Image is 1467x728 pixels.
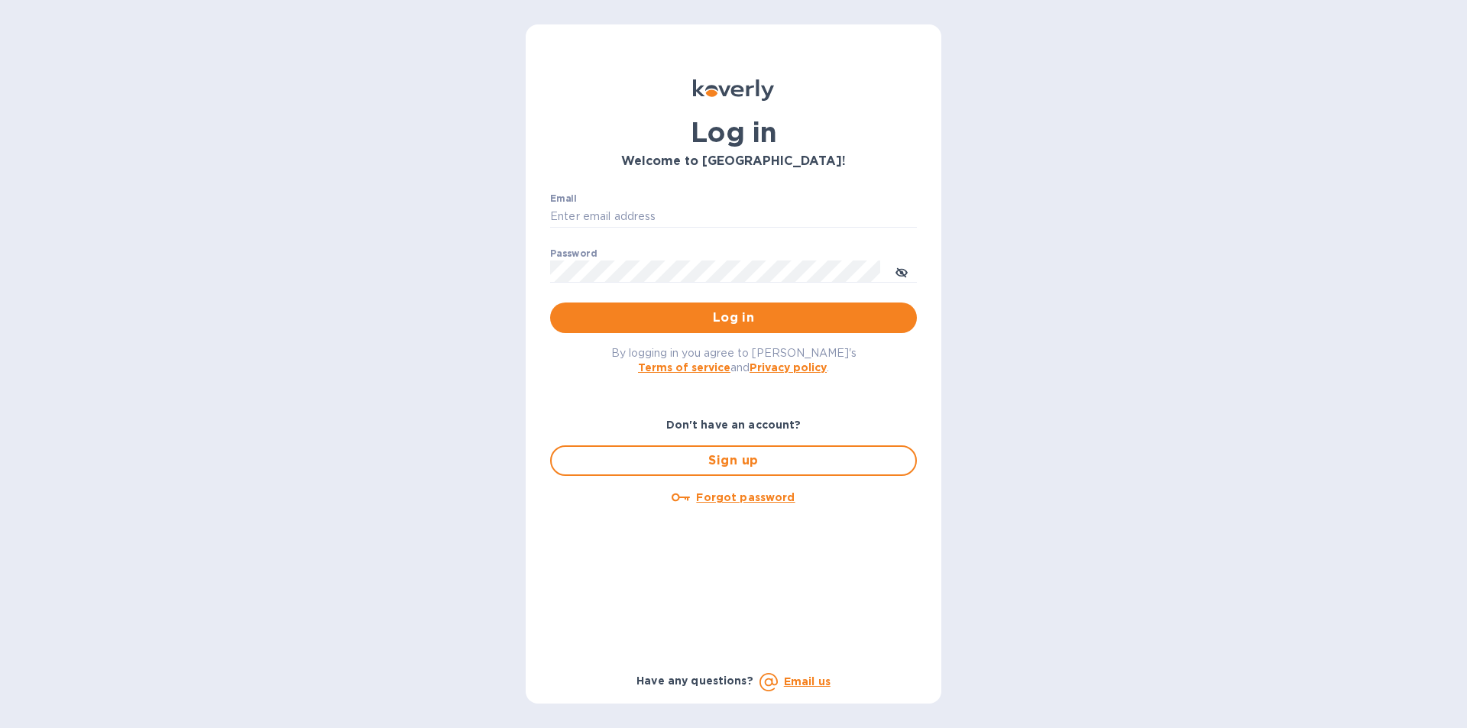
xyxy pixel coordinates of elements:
[886,256,917,286] button: toggle password visibility
[550,445,917,476] button: Sign up
[550,303,917,333] button: Log in
[611,347,857,374] span: By logging in you agree to [PERSON_NAME]'s and .
[696,491,795,503] u: Forgot password
[636,675,753,687] b: Have any questions?
[638,361,730,374] a: Terms of service
[550,194,577,203] label: Email
[550,205,917,228] input: Enter email address
[550,154,917,169] h3: Welcome to [GEOGRAPHIC_DATA]!
[550,249,597,258] label: Password
[564,451,903,470] span: Sign up
[750,361,827,374] a: Privacy policy
[693,79,774,101] img: Koverly
[784,675,831,688] a: Email us
[550,116,917,148] h1: Log in
[666,419,802,431] b: Don't have an account?
[562,309,905,327] span: Log in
